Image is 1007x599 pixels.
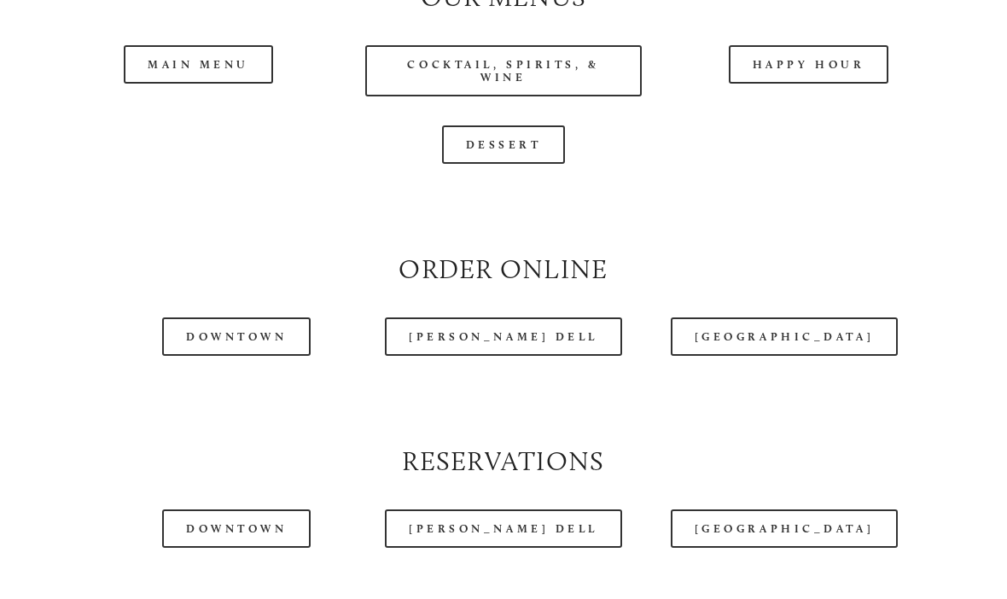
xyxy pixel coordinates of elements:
a: Downtown [162,509,311,548]
a: [PERSON_NAME] Dell [385,317,622,356]
h2: Reservations [61,443,946,480]
a: Downtown [162,317,311,356]
a: [PERSON_NAME] Dell [385,509,622,548]
h2: Order Online [61,251,946,288]
a: [GEOGRAPHIC_DATA] [671,317,898,356]
a: Dessert [442,125,566,164]
a: [GEOGRAPHIC_DATA] [671,509,898,548]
